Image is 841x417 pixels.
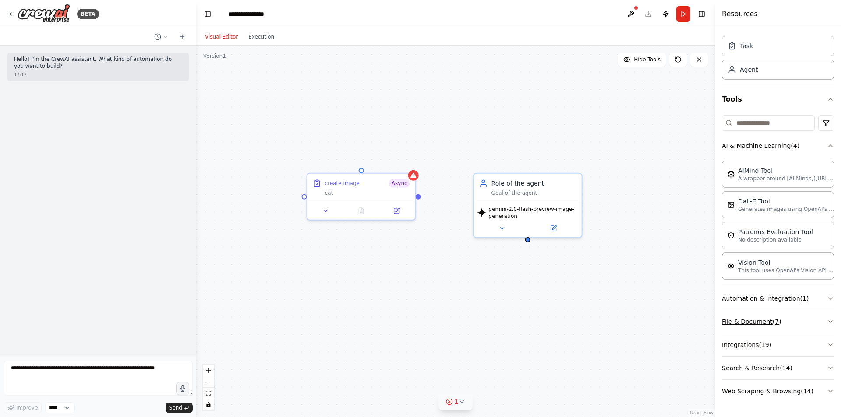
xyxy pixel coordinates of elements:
button: Integrations(19) [722,333,834,356]
div: Tools [722,112,834,410]
div: create imageAsynccat [307,173,416,221]
div: Goal of the agent [491,189,576,196]
button: Switch to previous chat [151,32,172,42]
button: Open in side panel [382,206,412,216]
span: gemini-2.0-flash-preview-image-generation [489,206,578,220]
div: Version 1 [203,53,226,60]
p: A wrapper around [AI-Minds]([URL][DOMAIN_NAME]). Useful for when you need answers to questions fr... [738,175,834,182]
div: Agent [740,65,758,74]
div: Patronus Evaluation Tool [738,228,813,236]
button: Hide left sidebar [201,8,214,20]
nav: breadcrumb [228,10,272,18]
button: Improve [4,402,42,413]
button: Send [166,403,193,413]
span: Hide Tools [634,56,661,63]
button: zoom out [203,376,214,388]
button: Automation & Integration(1) [722,287,834,310]
img: Logo [18,4,70,24]
p: Generates images using OpenAI's Dall-E model. [738,206,834,213]
button: AI & Machine Learning(4) [722,134,834,157]
span: 1 [455,397,459,406]
div: cat [325,189,410,196]
button: fit view [203,388,214,399]
img: PatronusEvalTool [728,232,735,239]
button: Hide right sidebar [696,8,708,20]
div: 17:17 [14,71,182,78]
div: Crew [722,32,834,87]
div: create image [325,180,360,187]
button: Web Scraping & Browsing(14) [722,380,834,403]
button: File & Document(7) [722,310,834,333]
button: Hide Tools [618,53,666,67]
a: React Flow attribution [690,410,714,415]
div: AIMind Tool [738,166,834,175]
button: No output available [343,206,380,216]
div: BETA [77,9,99,19]
h4: Resources [722,9,758,19]
button: Open in side panel [529,223,578,234]
button: Click to speak your automation idea [176,382,189,395]
div: Task [740,42,753,50]
div: Role of the agent [491,179,576,188]
p: No description available [738,236,813,243]
div: AI & Machine Learning(4) [722,157,834,287]
button: 1 [439,394,473,410]
button: zoom in [203,365,214,376]
button: Tools [722,87,834,112]
button: Visual Editor [200,32,243,42]
button: Start a new chat [175,32,189,42]
span: Improve [16,404,38,411]
p: This tool uses OpenAI's Vision API to describe the contents of an image. [738,267,834,274]
button: Search & Research(14) [722,357,834,379]
img: DallETool [728,201,735,208]
button: Execution [243,32,279,42]
p: Hello! I'm the CrewAI assistant. What kind of automation do you want to build? [14,56,182,70]
div: Vision Tool [738,258,834,267]
img: VisionTool [728,263,735,270]
img: AIMindTool [728,171,735,178]
div: React Flow controls [203,365,214,410]
button: toggle interactivity [203,399,214,410]
span: Send [169,404,182,411]
div: Role of the agentGoal of the agentgemini-2.0-flash-preview-image-generation [473,173,583,238]
div: Dall-E Tool [738,197,834,206]
span: Async [389,179,410,188]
